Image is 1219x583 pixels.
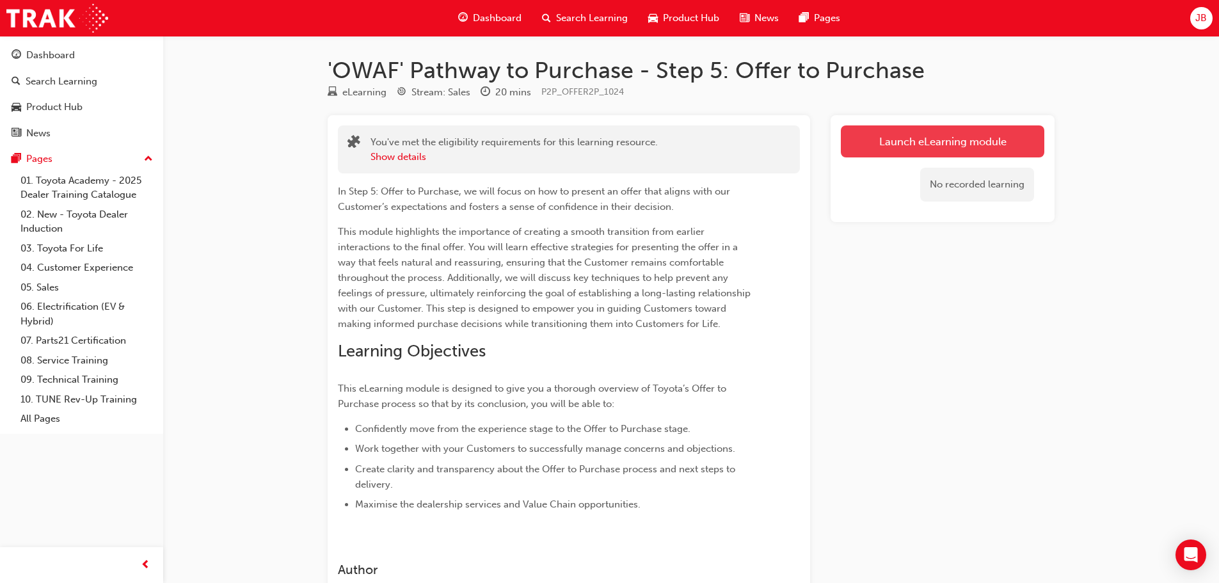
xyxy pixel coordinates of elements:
a: pages-iconPages [789,5,850,31]
a: 08. Service Training [15,351,158,371]
span: JB [1195,11,1207,26]
a: 03. Toyota For Life [15,239,158,259]
a: 02. New - Toyota Dealer Induction [15,205,158,239]
span: This eLearning module is designed to give you a thorough overview of Toyota’s Offer to Purchase p... [338,383,729,410]
a: 07. Parts21 Certification [15,331,158,351]
a: Search Learning [5,70,158,93]
span: Product Hub [663,11,719,26]
div: Stream [397,84,470,100]
div: Product Hub [26,100,83,115]
div: No recorded learning [920,168,1034,202]
span: Confidently move from the experience stage to the Offer to Purchase stage. [355,423,690,435]
a: Launch eLearning module [841,125,1044,157]
a: 01. Toyota Academy - 2025 Dealer Training Catalogue [15,171,158,205]
span: Learning resource code [541,86,624,97]
span: target-icon [397,87,406,99]
span: Work together with your Customers to successfully manage concerns and objections. [355,443,735,454]
span: This module highlights the importance of creating a smooth transition from earlier interactions t... [338,226,753,330]
span: guage-icon [458,10,468,26]
span: car-icon [12,102,21,113]
div: Stream: Sales [411,85,470,100]
h1: 'OWAF' Pathway to Purchase - Step 5: Offer to Purchase [328,56,1055,84]
a: 06. Electrification (EV & Hybrid) [15,297,158,331]
span: learningResourceType_ELEARNING-icon [328,87,337,99]
a: News [5,122,158,145]
span: Pages [814,11,840,26]
span: Search Learning [556,11,628,26]
div: Open Intercom Messenger [1175,539,1206,570]
a: car-iconProduct Hub [638,5,729,31]
span: search-icon [542,10,551,26]
span: Maximise the dealership services and Value Chain opportunities. [355,499,641,510]
div: Dashboard [26,48,75,63]
a: search-iconSearch Learning [532,5,638,31]
h3: Author [338,563,754,577]
span: puzzle-icon [347,136,360,151]
button: Pages [5,147,158,171]
div: Search Learning [26,74,97,89]
div: News [26,126,51,141]
span: Create clarity and transparency about the Offer to Purchase process and next steps to delivery. [355,463,738,490]
a: Product Hub [5,95,158,119]
a: 10. TUNE Rev-Up Training [15,390,158,410]
div: Pages [26,152,52,166]
span: Dashboard [473,11,522,26]
div: Type [328,84,386,100]
span: search-icon [12,76,20,88]
div: Duration [481,84,531,100]
div: 20 mins [495,85,531,100]
img: Trak [6,4,108,33]
span: News [754,11,779,26]
a: All Pages [15,409,158,429]
span: news-icon [740,10,749,26]
span: up-icon [144,151,153,168]
span: prev-icon [141,557,150,573]
span: In Step 5: Offer to Purchase, we will focus on how to present an offer that aligns with our Custo... [338,186,733,212]
a: news-iconNews [729,5,789,31]
div: eLearning [342,85,386,100]
a: 09. Technical Training [15,370,158,390]
button: DashboardSearch LearningProduct HubNews [5,41,158,147]
a: guage-iconDashboard [448,5,532,31]
span: Learning Objectives [338,341,486,361]
button: Show details [370,150,426,164]
span: car-icon [648,10,658,26]
a: Dashboard [5,44,158,67]
span: clock-icon [481,87,490,99]
div: You've met the eligibility requirements for this learning resource. [370,135,658,164]
span: news-icon [12,128,21,140]
span: pages-icon [799,10,809,26]
span: guage-icon [12,50,21,61]
a: 05. Sales [15,278,158,298]
a: 04. Customer Experience [15,258,158,278]
button: JB [1190,7,1213,29]
span: pages-icon [12,154,21,165]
